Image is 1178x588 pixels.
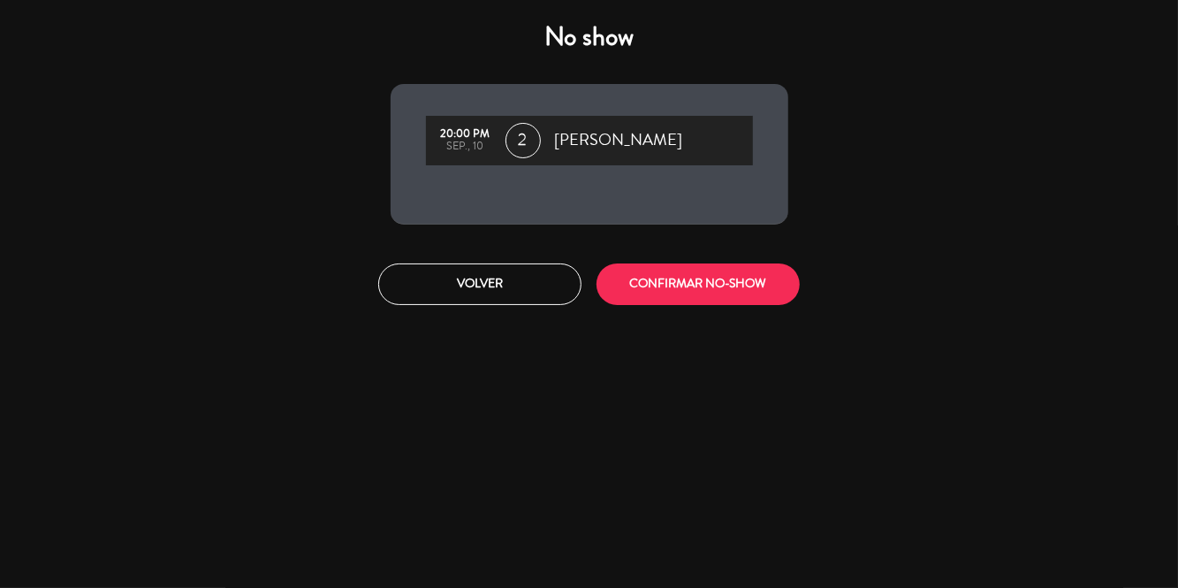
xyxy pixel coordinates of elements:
h4: No show [391,21,788,53]
div: sep., 10 [435,141,497,153]
div: 20:00 PM [435,128,497,141]
span: 2 [505,123,541,158]
span: [PERSON_NAME] [555,127,683,154]
button: Volver [378,263,581,305]
button: CONFIRMAR NO-SHOW [597,263,800,305]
